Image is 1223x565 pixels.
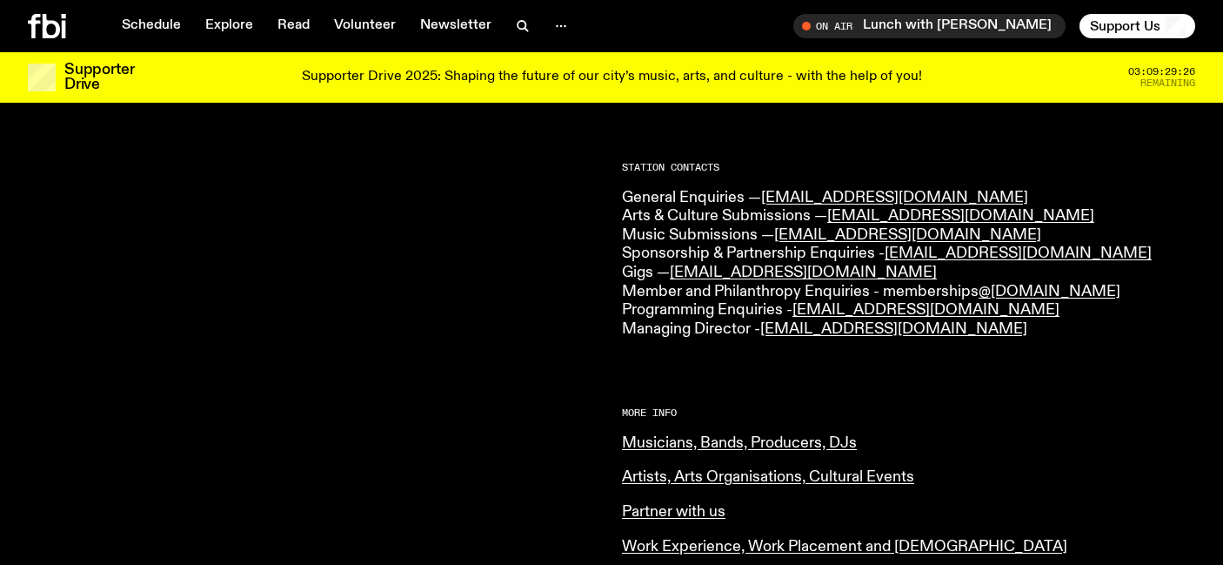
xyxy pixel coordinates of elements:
[1128,67,1195,77] span: 03:09:29:26
[622,189,1195,340] p: General Enquiries — Arts & Culture Submissions — Music Submissions — Sponsorship & Partnership En...
[979,284,1120,299] a: @[DOMAIN_NAME]
[64,63,134,92] h3: Supporter Drive
[302,70,922,85] p: Supporter Drive 2025: Shaping the future of our city’s music, arts, and culture - with the help o...
[622,408,1195,418] h2: More Info
[793,14,1066,38] button: On AirLunch with [PERSON_NAME]
[324,14,406,38] a: Volunteer
[1140,78,1195,88] span: Remaining
[760,321,1027,337] a: [EMAIL_ADDRESS][DOMAIN_NAME]
[622,435,857,451] a: Musicians, Bands, Producers, DJs
[622,163,1195,172] h2: Station Contacts
[267,14,320,38] a: Read
[1079,14,1195,38] button: Support Us
[774,227,1041,243] a: [EMAIL_ADDRESS][DOMAIN_NAME]
[1090,18,1160,34] span: Support Us
[622,539,1067,555] a: Work Experience, Work Placement and [DEMOGRAPHIC_DATA]
[111,14,191,38] a: Schedule
[792,302,1059,318] a: [EMAIL_ADDRESS][DOMAIN_NAME]
[670,265,937,280] a: [EMAIL_ADDRESS][DOMAIN_NAME]
[622,504,725,520] a: Partner with us
[195,14,264,38] a: Explore
[761,190,1028,205] a: [EMAIL_ADDRESS][DOMAIN_NAME]
[885,246,1152,261] a: [EMAIL_ADDRESS][DOMAIN_NAME]
[622,469,914,485] a: Artists, Arts Organisations, Cultural Events
[827,208,1094,224] a: [EMAIL_ADDRESS][DOMAIN_NAME]
[410,14,502,38] a: Newsletter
